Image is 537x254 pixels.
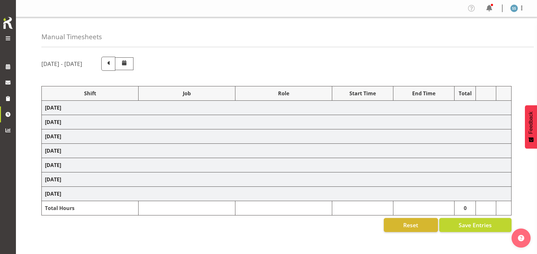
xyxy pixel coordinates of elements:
[458,90,472,97] div: Total
[42,129,512,144] td: [DATE]
[42,187,512,201] td: [DATE]
[525,105,537,149] button: Feedback - Show survey
[510,4,518,12] img: shane-shaw-williams1936.jpg
[41,60,82,67] h5: [DATE] - [DATE]
[439,218,512,232] button: Save Entries
[403,221,418,229] span: Reset
[42,158,512,172] td: [DATE]
[45,90,135,97] div: Shift
[459,221,492,229] span: Save Entries
[2,16,14,30] img: Rosterit icon logo
[142,90,232,97] div: Job
[42,115,512,129] td: [DATE]
[335,90,390,97] div: Start Time
[518,235,524,241] img: help-xxl-2.png
[41,33,102,40] h4: Manual Timesheets
[42,201,139,215] td: Total Hours
[42,172,512,187] td: [DATE]
[42,144,512,158] td: [DATE]
[455,201,476,215] td: 0
[528,112,534,134] span: Feedback
[397,90,451,97] div: End Time
[384,218,438,232] button: Reset
[239,90,329,97] div: Role
[42,101,512,115] td: [DATE]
